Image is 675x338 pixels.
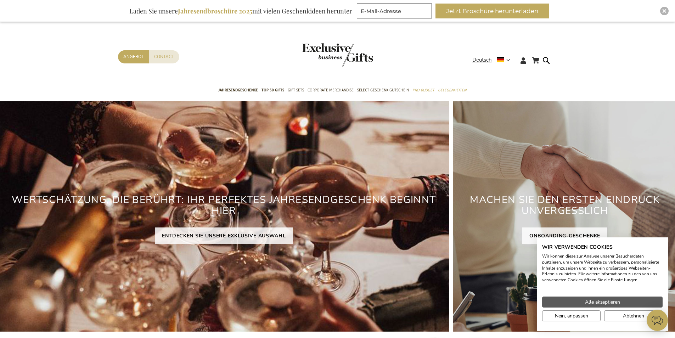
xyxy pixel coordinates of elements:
span: Ablehnen [623,312,644,320]
a: Angebot [118,50,149,63]
img: Close [662,9,666,13]
a: ENTDECKEN SIE UNSERE EXKLUSIVE AUSWAHL [155,227,293,244]
button: cookie Einstellungen anpassen [542,310,601,321]
span: Nein, anpassen [555,312,588,320]
span: Corporate Merchandise [308,86,354,94]
input: E-Mail-Adresse [357,4,432,18]
button: Akzeptieren Sie alle cookies [542,297,663,308]
button: Jetzt Broschüre herunterladen [435,4,549,18]
div: Close [660,7,669,15]
b: Jahresendbroschüre 2025 [178,7,252,15]
h2: Wir verwenden Cookies [542,244,663,250]
form: marketing offers and promotions [357,4,434,21]
span: Gift Sets [288,86,304,94]
span: Jahresendgeschenke [218,86,258,94]
a: ONBOARDING-GESCHENKE [522,227,607,244]
span: Pro Budget [412,86,434,94]
span: Deutsch [472,56,492,64]
div: Deutsch [472,56,515,64]
span: Alle akzeptieren [585,298,620,306]
img: Exclusive Business gifts logo [302,43,373,67]
div: Laden Sie unsere mit vielen Geschenkideen herunter [126,4,355,18]
iframe: belco-activator-frame [647,310,668,331]
a: Contact [149,50,179,63]
button: Alle verweigern cookies [604,310,663,321]
a: store logo [302,43,338,67]
span: Select Geschenk Gutschein [357,86,409,94]
span: TOP 50 Gifts [261,86,284,94]
p: Wir können diese zur Analyse unserer Besucherdaten platzieren, um unsere Webseite zu verbessern, ... [542,253,663,283]
span: Gelegenheiten [438,86,466,94]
